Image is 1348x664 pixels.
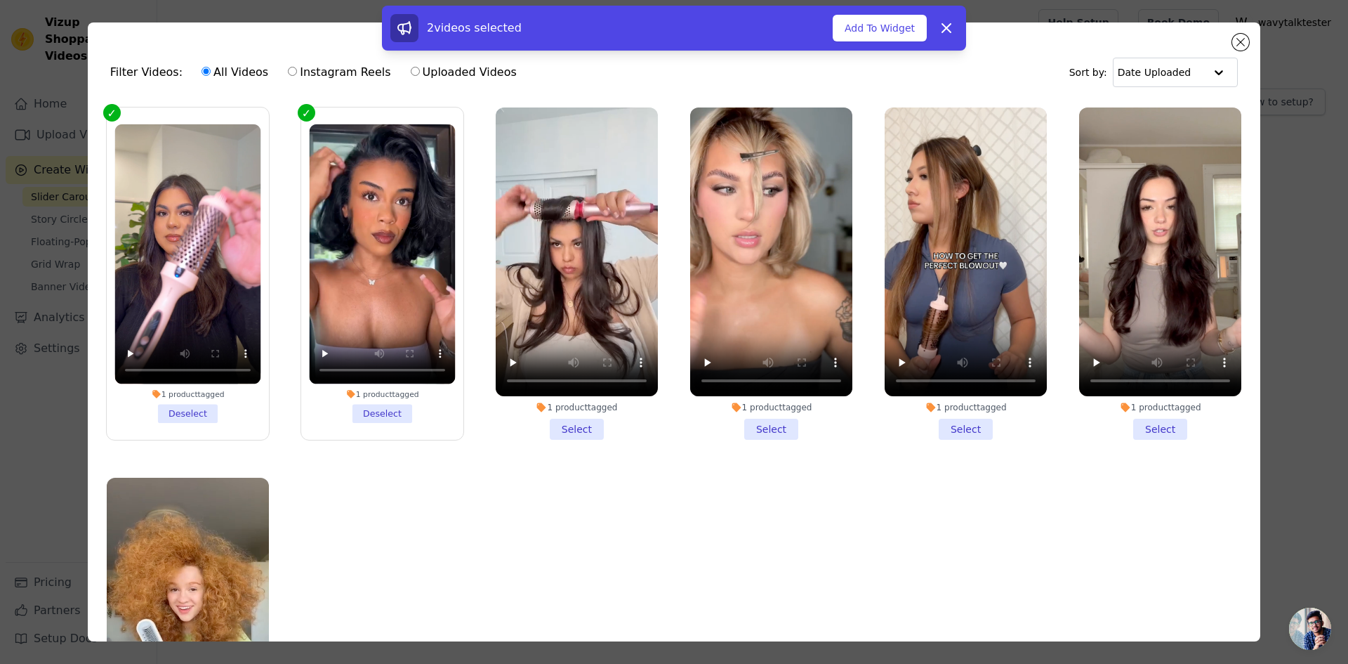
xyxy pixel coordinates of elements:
[201,63,269,82] label: All Videos
[309,389,455,399] div: 1 product tagged
[1069,58,1238,87] div: Sort by:
[110,56,524,89] div: Filter Videos:
[496,402,658,413] div: 1 product tagged
[1079,402,1241,413] div: 1 product tagged
[885,402,1047,413] div: 1 product tagged
[1289,608,1331,650] a: Open chat
[410,63,517,82] label: Uploaded Videos
[287,63,391,82] label: Instagram Reels
[114,389,260,399] div: 1 product tagged
[833,15,927,41] button: Add To Widget
[690,402,852,413] div: 1 product tagged
[427,21,522,34] span: 2 videos selected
